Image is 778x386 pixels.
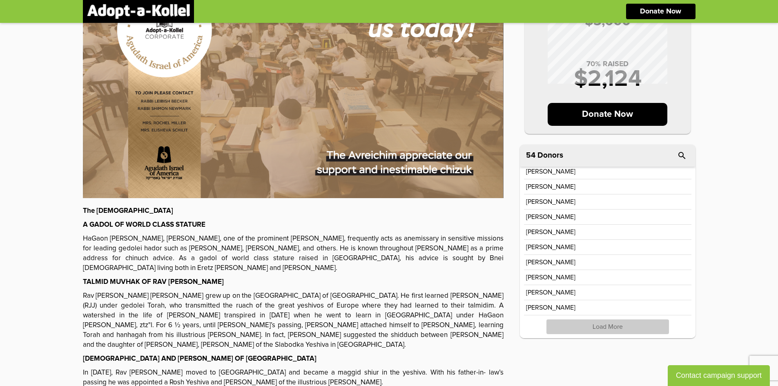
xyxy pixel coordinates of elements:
[526,214,575,220] p: [PERSON_NAME]
[546,319,669,334] p: Load More
[526,304,575,311] p: [PERSON_NAME]
[526,183,575,190] p: [PERSON_NAME]
[668,365,770,386] button: Contact campaign support
[526,168,575,175] p: [PERSON_NAME]
[526,152,535,159] span: 54
[537,152,563,159] p: Donors
[526,259,575,266] p: [PERSON_NAME]
[526,244,575,250] p: [PERSON_NAME]
[526,274,575,281] p: [PERSON_NAME]
[526,229,575,235] p: [PERSON_NAME]
[87,4,190,19] img: logonobg.png
[548,103,667,126] p: Donate Now
[677,151,687,161] i: search
[83,291,504,350] p: Rav [PERSON_NAME] [PERSON_NAME] grew up on the [GEOGRAPHIC_DATA] of [GEOGRAPHIC_DATA]. He first l...
[83,221,205,228] strong: A GADOL OF WORLD CLASS STATURE
[640,8,681,15] p: Donate Now
[526,289,575,296] p: [PERSON_NAME]
[83,208,173,214] strong: The [DEMOGRAPHIC_DATA]
[83,234,504,273] p: HaGaon [PERSON_NAME], [PERSON_NAME], one of the prominent [PERSON_NAME], frequently acts as anemi...
[83,355,317,362] strong: [DEMOGRAPHIC_DATA] AND [PERSON_NAME] OF [GEOGRAPHIC_DATA]
[83,279,224,286] strong: TALMID MUVHAK OF RAV [PERSON_NAME]
[526,199,575,205] p: [PERSON_NAME]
